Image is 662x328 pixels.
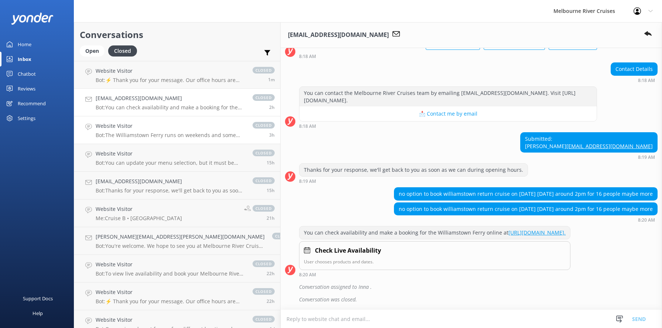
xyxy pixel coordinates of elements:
h2: Conversations [80,28,275,42]
span: Sep 09 2025 08:20am (UTC +10:00) Australia/Sydney [269,104,275,110]
button: 📩 Contact me by email [299,106,597,121]
div: Settings [18,111,35,126]
span: Sep 09 2025 06:25am (UTC +10:00) Australia/Sydney [269,132,275,138]
h4: Check Live Availability [315,246,381,256]
div: Chatbot [18,66,36,81]
div: Reviews [18,81,35,96]
div: Contact Details [611,63,657,75]
span: closed [253,150,275,156]
h4: Website Visitor [96,205,182,213]
div: no option to book williamstown return cruise on [DATE] [DATE] around 2pm for 16 people maybe more [394,188,657,200]
div: Help [32,306,43,321]
h4: [EMAIL_ADDRESS][DOMAIN_NAME] [96,177,245,185]
strong: 8:18 AM [299,124,316,129]
span: closed [272,233,294,239]
div: Sep 09 2025 08:20am (UTC +10:00) Australia/Sydney [394,217,658,222]
h4: [EMAIL_ADDRESS][DOMAIN_NAME] [96,94,245,102]
p: Bot: ⚡ Thank you for your message. Our office hours are Mon - Fri 9.30am - 5pm. We'll get back to... [96,298,245,305]
p: User chooses products and dates. [304,258,566,265]
a: Website VisitorMe:Cruise B • [GEOGRAPHIC_DATA]closed21h [74,199,280,227]
strong: 8:18 AM [638,78,655,83]
a: Closed [108,47,141,55]
strong: 8:20 AM [299,273,316,277]
a: [EMAIL_ADDRESS][DOMAIN_NAME]Bot:You can check availability and make a booking for the Williamstow... [74,89,280,116]
p: Bot: Thanks for your response, we'll get back to you as soon as we can during opening hours. [96,187,245,194]
strong: 8:19 AM [638,155,655,160]
h4: Website Visitor [96,150,245,158]
h4: Website Visitor [96,260,245,269]
span: closed [253,288,275,295]
span: Sep 08 2025 06:49pm (UTC +10:00) Australia/Sydney [267,187,275,194]
p: Bot: To view live availability and book your Melbourne River Cruise experience, click [URL][DOMAI... [96,270,245,277]
h4: Website Visitor [96,288,245,296]
div: 2025-09-08T23:33:30.668 [285,281,658,293]
span: closed [253,177,275,184]
a: [EMAIL_ADDRESS][DOMAIN_NAME] [566,143,653,150]
span: Sep 09 2025 10:22am (UTC +10:00) Australia/Sydney [268,76,275,83]
div: Thanks for your response, we'll get back to you as soon as we can during opening hours. [299,164,528,176]
div: You can contact the Melbourne River Cruises team by emailing [EMAIL_ADDRESS][DOMAIN_NAME]. Visit ... [299,87,597,106]
div: Closed [108,45,137,57]
p: Me: Cruise B • [GEOGRAPHIC_DATA] [96,215,182,222]
div: Submitted: [PERSON_NAME] [521,133,657,152]
span: closed [253,67,275,74]
span: Sep 08 2025 01:05pm (UTC +10:00) Australia/Sydney [267,215,275,221]
p: Bot: The Williamstown Ferry runs on weekends and some public holidays, with daily services during... [96,132,245,139]
h4: Website Visitor [96,122,245,130]
a: Website VisitorBot:You can update your menu selection, but it must be done by 1pm during office h... [74,144,280,172]
h4: [PERSON_NAME][EMAIL_ADDRESS][PERSON_NAME][DOMAIN_NAME] [96,233,265,241]
span: Sep 08 2025 11:26am (UTC +10:00) Australia/Sydney [267,298,275,304]
span: closed [253,260,275,267]
div: no option to book williamstown return cruise on [DATE] [DATE] around 2pm for 16 people maybe more [394,203,657,215]
div: Support Docs [23,291,53,306]
h4: Website Visitor [96,316,245,324]
span: closed [253,205,275,212]
span: closed [253,122,275,129]
strong: 8:19 AM [299,179,316,184]
h4: Website Visitor [96,67,245,75]
a: Website VisitorBot:⚡ Thank you for your message. Our office hours are Mon - Fri 9.30am - 5pm. We'... [74,283,280,310]
div: Inbox [18,52,31,66]
div: You can check availability and make a booking for the Williamstown Ferry online at [299,226,570,239]
div: Sep 09 2025 08:19am (UTC +10:00) Australia/Sydney [520,154,658,160]
a: Website VisitorBot:⚡ Thank you for your message. Our office hours are Mon - Fri 9.30am - 5pm. We'... [74,61,280,89]
div: 2025-09-08T23:33:47.228 [285,293,658,306]
div: Sep 09 2025 08:19am (UTC +10:00) Australia/Sydney [299,178,528,184]
div: Sep 09 2025 08:18am (UTC +10:00) Australia/Sydney [611,78,658,83]
a: [EMAIL_ADDRESS][DOMAIN_NAME]Bot:Thanks for your response, we'll get back to you as soon as we can... [74,172,280,199]
span: closed [253,316,275,322]
a: Website VisitorBot:To view live availability and book your Melbourne River Cruise experience, cli... [74,255,280,283]
strong: 8:18 AM [299,54,316,59]
p: Bot: ⚡ Thank you for your message. Our office hours are Mon - Fri 9.30am - 5pm. We'll get back to... [96,77,245,83]
a: Open [80,47,108,55]
p: Bot: You can check availability and make a booking for the Williamstown Ferry online at [URL][DOM... [96,104,245,111]
strong: 8:20 AM [638,218,655,222]
a: [PERSON_NAME][EMAIL_ADDRESS][PERSON_NAME][DOMAIN_NAME]Bot:You're welcome. We hope to see you at M... [74,227,280,255]
span: closed [253,94,275,101]
div: Conversation assigned to Inna . [299,281,658,293]
div: Sep 09 2025 08:20am (UTC +10:00) Australia/Sydney [299,272,570,277]
div: Conversation was closed. [299,293,658,306]
p: Bot: You're welcome. We hope to see you at Melbourne River Cruises soon! [96,243,265,249]
span: Sep 08 2025 11:42am (UTC +10:00) Australia/Sydney [267,270,275,277]
div: Open [80,45,104,57]
a: Website VisitorBot:The Williamstown Ferry runs on weekends and some public holidays, with daily s... [74,116,280,144]
div: Home [18,37,31,52]
div: Recommend [18,96,46,111]
h3: [EMAIL_ADDRESS][DOMAIN_NAME] [288,30,389,40]
div: Sep 09 2025 08:18am (UTC +10:00) Australia/Sydney [299,123,597,129]
p: Bot: You can update your menu selection, but it must be done by 1pm during office hours [DATE] - ... [96,160,245,166]
a: [URL][DOMAIN_NAME]. [508,229,566,236]
span: Sep 08 2025 07:16pm (UTC +10:00) Australia/Sydney [267,160,275,166]
div: Sep 09 2025 08:18am (UTC +10:00) Australia/Sydney [299,54,597,59]
img: yonder-white-logo.png [11,13,54,25]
